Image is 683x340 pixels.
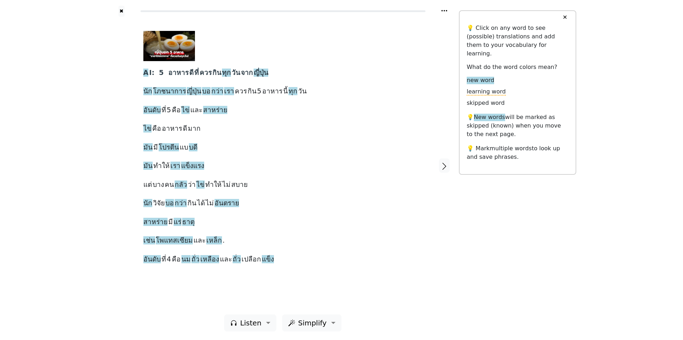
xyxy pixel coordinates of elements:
[143,124,152,133] span: ไข่
[165,199,174,208] span: บอ
[262,87,282,96] span: อาหาร
[167,255,171,264] span: 4
[181,255,191,264] span: นม
[467,24,568,58] p: 💡 Click on any word to see (possible) translations and add them to your vocabulary for learning.
[143,162,153,171] span: มัน
[467,99,505,107] span: skipped word
[240,318,261,328] span: Listen
[490,145,532,152] span: multiple words
[202,87,211,96] span: บอ
[188,124,201,133] span: มาก
[191,255,200,264] span: ถั่ว
[175,199,187,208] span: กว่า
[153,199,165,208] span: วิจัย
[174,218,181,227] span: แร่
[194,236,206,245] span: และ
[159,69,164,77] span: 5
[235,87,247,96] span: ควร
[248,87,256,96] span: กิน
[467,113,568,139] p: 💡 will be marked as skipped (known) when you move to the next page.
[467,77,494,84] span: new word
[188,180,196,189] span: ว่า
[197,199,205,208] span: ได้
[181,162,204,171] span: แข็งแรง
[196,180,205,189] span: ไข่
[189,69,194,77] span: ดี
[162,106,166,115] span: ที่
[288,87,297,96] span: ทุก
[143,87,152,96] span: นัก
[183,124,187,133] span: ดี
[467,144,568,161] p: 💡 Mark to look up and save phrases.
[223,236,225,245] span: .
[242,255,261,264] span: เปลือก
[143,180,152,189] span: แต่
[156,236,193,245] span: โพแทสเซียม
[175,180,187,189] span: กลัว
[241,69,253,77] span: จาก
[143,199,152,208] span: นัก
[180,143,188,152] span: แบ
[153,180,164,189] span: บาง
[224,314,276,331] button: Listen
[220,255,232,264] span: และ
[282,314,341,331] button: Simplify
[170,162,180,171] span: เรา
[162,124,182,133] span: อาหาร
[467,88,506,96] span: learning word
[215,199,239,208] span: อันตราย
[232,69,240,77] span: วัน
[283,87,288,96] span: นี้
[118,6,125,17] button: ✖
[159,143,179,152] span: โปรตีน
[189,143,197,152] span: บดี
[200,69,212,77] span: ควร
[254,69,268,77] span: ญี่ปุ่น
[190,106,202,115] span: และ
[187,87,201,96] span: ญี่ปุ่น
[143,69,149,77] span: A
[558,11,571,24] button: ✕
[187,199,196,208] span: กิน
[168,218,173,227] span: มี
[182,218,195,227] span: ธาตุ
[153,162,170,171] span: ทำให้
[222,180,231,189] span: ไม่
[143,236,155,245] span: เช่น
[172,106,181,115] span: คือ
[298,87,307,96] span: วัน
[153,143,158,152] span: มี
[168,69,189,77] span: อาหาร
[172,255,181,264] span: คือ
[257,87,261,96] span: 5
[181,106,190,115] span: ไข่
[467,64,568,70] h6: What do the word colors mean?
[149,69,154,77] span: I:
[474,114,505,121] span: New words
[231,180,248,189] span: สบาย
[224,87,234,96] span: เรา
[152,124,161,133] span: คือ
[143,106,161,115] span: อันดับ
[233,255,241,264] span: ถั่ว
[200,255,219,264] span: เหลือง
[211,87,223,96] span: กว่า
[298,318,327,328] span: Simplify
[153,87,186,96] span: โภชนาการ
[222,69,231,77] span: ทุก
[212,69,221,77] span: กิน
[143,218,168,227] span: สาหร่าย
[167,106,171,115] span: 5
[206,199,214,208] span: ไม่
[143,255,161,264] span: อันดับ
[165,180,174,189] span: คน
[203,106,227,115] span: สาหร่าย
[194,69,199,77] span: ที่
[143,143,153,152] span: มัน
[205,180,222,189] span: ทำให้
[162,255,166,264] span: ที่
[262,255,274,264] span: แข็ง
[143,31,195,61] img: newnewnewnewnewnewnew-thumbna.jpg
[206,236,222,245] span: เหล็ก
